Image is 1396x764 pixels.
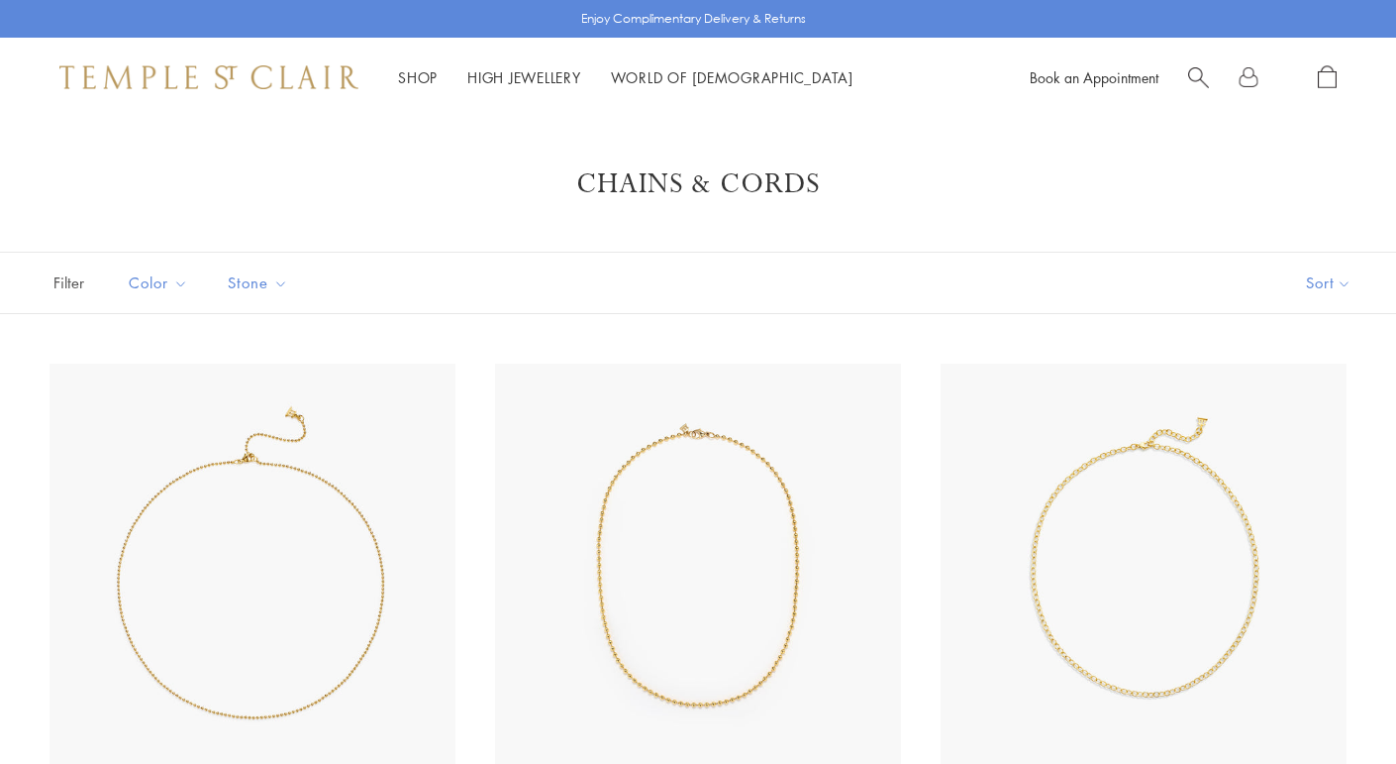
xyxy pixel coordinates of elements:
a: ShopShop [398,67,438,87]
a: Open Shopping Bag [1318,65,1337,90]
a: High JewelleryHigh Jewellery [467,67,581,87]
h1: Chains & Cords [79,166,1317,202]
nav: Main navigation [398,65,853,90]
img: Temple St. Clair [59,65,358,89]
a: World of [DEMOGRAPHIC_DATA]World of [DEMOGRAPHIC_DATA] [611,67,853,87]
a: Search [1188,65,1209,90]
button: Color [114,261,203,305]
button: Stone [213,261,303,305]
a: Book an Appointment [1030,67,1158,87]
button: Show sort by [1261,253,1396,313]
span: Color [119,271,203,295]
p: Enjoy Complimentary Delivery & Returns [581,9,806,29]
span: Stone [218,271,303,295]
